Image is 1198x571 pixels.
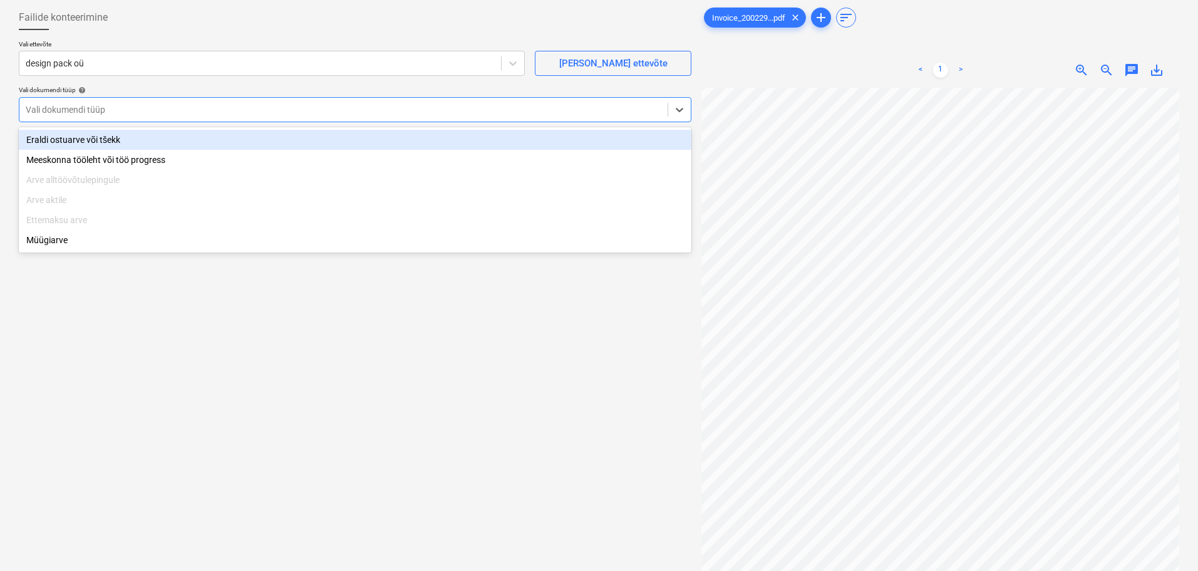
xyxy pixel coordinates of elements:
[19,130,691,150] div: Eraldi ostuarve või tšekk
[19,40,525,51] p: Vali ettevõte
[19,10,108,25] span: Failide konteerimine
[953,63,968,78] a: Next page
[19,210,691,230] div: Ettemaksu arve
[1149,63,1164,78] span: save_alt
[705,13,793,23] span: Invoice_200229...pdf
[839,10,854,25] span: sort
[19,190,691,210] div: Arve aktile
[813,10,829,25] span: add
[933,63,948,78] a: Page 1 is your current page
[19,230,691,250] div: Müügiarve
[76,86,86,94] span: help
[1074,63,1089,78] span: zoom_in
[19,170,691,190] div: Arve alltöövõtulepingule
[788,10,803,25] span: clear
[704,8,806,28] div: Invoice_200229...pdf
[1124,63,1139,78] span: chat
[913,63,928,78] a: Previous page
[19,150,691,170] div: Meeskonna tööleht või töö progress
[1099,63,1114,78] span: zoom_out
[19,86,691,94] div: Vali dokumendi tüüp
[535,51,691,76] button: [PERSON_NAME] ettevõte
[559,55,668,71] div: [PERSON_NAME] ettevõte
